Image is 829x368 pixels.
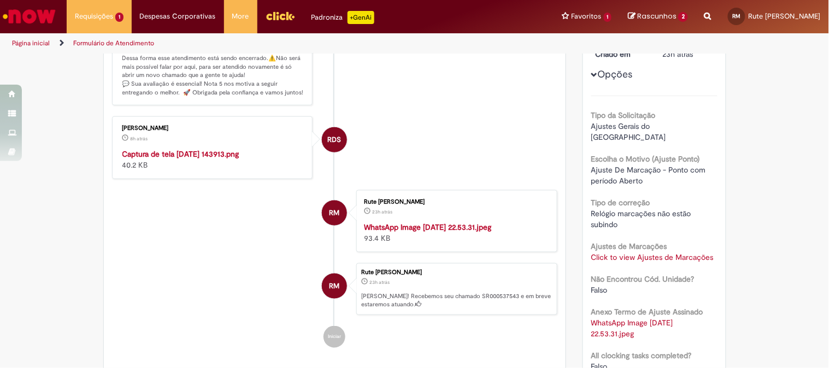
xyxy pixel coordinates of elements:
span: 1 [604,13,612,22]
span: 1 [115,13,124,22]
p: Olá Rute! Verificamos sua solicitação e constatamos que não há nenhuma irregularidade nesta data ... [122,12,304,97]
span: RM [330,200,340,226]
time: 27/08/2025 22:53:52 [372,209,392,215]
img: ServiceNow [1,5,57,27]
div: Rute [PERSON_NAME] [364,199,546,205]
div: Rute Mota de Moraes [322,200,347,225]
p: +GenAi [348,11,374,24]
img: click_logo_yellow_360x200.png [266,8,295,24]
span: 23h atrás [369,279,390,286]
a: Download de WhatsApp Image 2025-08-27 at 22.53.31.jpeg [591,318,675,339]
dt: Criado em [587,49,655,60]
div: 93.4 KB [364,222,546,244]
span: 23h atrás [663,49,693,59]
p: [PERSON_NAME]! Recebemos seu chamado SR000537543 e em breve estaremos atuando. [361,292,551,309]
div: Padroniza [311,11,374,24]
span: Relógio marcações não estão subindo [591,209,693,229]
span: Rascunhos [637,11,677,21]
div: [PERSON_NAME] [122,125,304,132]
ul: Trilhas de página [8,33,544,54]
b: Escolha o Motivo (Ajuste Ponto) [591,154,700,164]
div: Rute [PERSON_NAME] [361,269,551,276]
time: 27/08/2025 22:54:33 [663,49,693,59]
span: Despesas Corporativas [140,11,216,22]
span: Falso [591,285,608,295]
span: Ajuste De Marcação - Ponto com período Aberto [591,165,708,186]
span: Requisições [75,11,113,22]
span: Rute [PERSON_NAME] [749,11,821,21]
div: Rute Mota de Moraes [322,274,347,299]
div: Raquel De Souza [322,127,347,152]
time: 27/08/2025 22:54:33 [369,279,390,286]
span: 2 [678,12,688,22]
span: 23h atrás [372,209,392,215]
b: Anexo Termo de Ajuste Assinado [591,307,703,317]
b: Tipo de correção [591,198,650,207]
span: RDS [328,127,342,153]
div: 27/08/2025 22:54:33 [663,49,714,60]
li: Rute Mota de Moraes [112,263,558,316]
b: Tipo da Solicitação [591,110,656,120]
a: Captura de tela [DATE] 143913.png [122,149,239,159]
a: Click to view Ajustes de Marcações [591,252,714,262]
a: WhatsApp Image [DATE] 22.53.31.jpeg [364,222,491,232]
b: Ajustes de Marcações [591,241,667,251]
b: All clocking tasks completed? [591,351,692,360]
span: RM [330,273,340,299]
a: Formulário de Atendimento [73,39,154,48]
a: Página inicial [12,39,50,48]
span: Favoritos [572,11,602,22]
span: More [232,11,249,22]
span: 8h atrás [131,135,148,142]
span: RM [733,13,741,20]
div: 40.2 KB [122,149,304,170]
b: Não Encontrou Cód. Unidade? [591,274,695,284]
span: Ajustes Gerais do [GEOGRAPHIC_DATA] [591,121,666,142]
a: Rascunhos [628,11,688,22]
time: 28/08/2025 14:41:02 [131,135,148,142]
